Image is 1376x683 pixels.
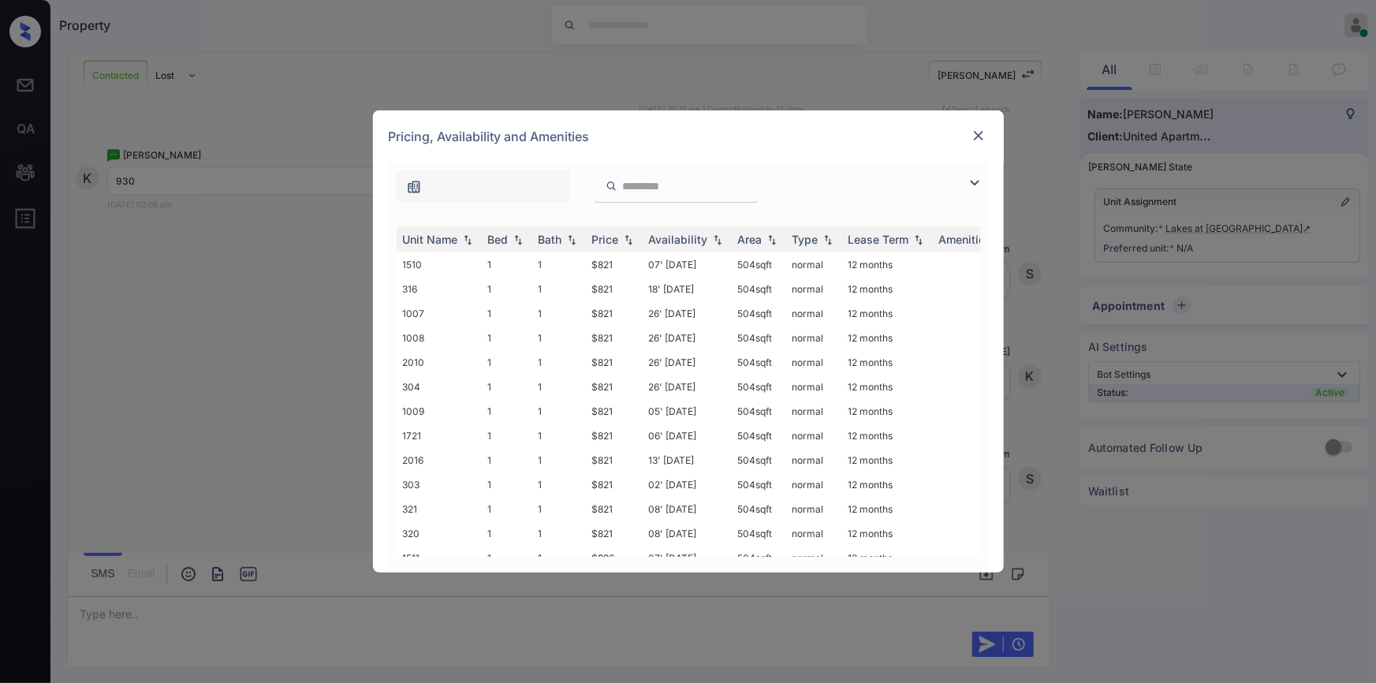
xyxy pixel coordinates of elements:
[786,375,842,399] td: normal
[532,497,586,521] td: 1
[939,233,992,246] div: Amenities
[539,233,562,246] div: Bath
[482,301,532,326] td: 1
[403,233,458,246] div: Unit Name
[643,546,732,570] td: 07' [DATE]
[732,472,786,497] td: 504 sqft
[586,277,643,301] td: $821
[482,497,532,521] td: 1
[482,350,532,375] td: 1
[482,277,532,301] td: 1
[373,110,1004,162] div: Pricing, Availability and Amenities
[786,521,842,546] td: normal
[586,424,643,448] td: $821
[482,472,532,497] td: 1
[643,301,732,326] td: 26' [DATE]
[842,301,933,326] td: 12 months
[482,375,532,399] td: 1
[460,234,475,245] img: sorting
[643,350,732,375] td: 26' [DATE]
[482,252,532,277] td: 1
[732,350,786,375] td: 504 sqft
[621,234,636,245] img: sorting
[532,424,586,448] td: 1
[732,326,786,350] td: 504 sqft
[842,277,933,301] td: 12 months
[842,546,933,570] td: 12 months
[842,497,933,521] td: 12 months
[532,277,586,301] td: 1
[820,234,836,245] img: sorting
[842,252,933,277] td: 12 months
[732,521,786,546] td: 504 sqft
[586,448,643,472] td: $821
[564,234,580,245] img: sorting
[786,424,842,448] td: normal
[586,546,643,570] td: $996
[786,472,842,497] td: normal
[786,350,842,375] td: normal
[532,326,586,350] td: 1
[786,546,842,570] td: normal
[732,399,786,424] td: 504 sqft
[643,448,732,472] td: 13' [DATE]
[965,174,984,192] img: icon-zuma
[643,497,732,521] td: 08' [DATE]
[397,350,482,375] td: 2010
[643,277,732,301] td: 18' [DATE]
[510,234,526,245] img: sorting
[738,233,763,246] div: Area
[911,234,927,245] img: sorting
[786,252,842,277] td: normal
[406,179,422,195] img: icon-zuma
[842,326,933,350] td: 12 months
[732,252,786,277] td: 504 sqft
[643,521,732,546] td: 08' [DATE]
[586,375,643,399] td: $821
[397,472,482,497] td: 303
[732,424,786,448] td: 504 sqft
[786,399,842,424] td: normal
[532,472,586,497] td: 1
[786,497,842,521] td: normal
[786,448,842,472] td: normal
[586,252,643,277] td: $821
[643,375,732,399] td: 26' [DATE]
[397,375,482,399] td: 304
[532,375,586,399] td: 1
[482,326,532,350] td: 1
[764,234,780,245] img: sorting
[482,448,532,472] td: 1
[732,497,786,521] td: 504 sqft
[786,277,842,301] td: normal
[842,424,933,448] td: 12 months
[606,179,617,193] img: icon-zuma
[586,326,643,350] td: $821
[482,424,532,448] td: 1
[482,546,532,570] td: 1
[586,472,643,497] td: $821
[586,399,643,424] td: $821
[842,521,933,546] td: 12 months
[710,234,725,245] img: sorting
[842,350,933,375] td: 12 months
[643,472,732,497] td: 02' [DATE]
[532,546,586,570] td: 1
[643,399,732,424] td: 05' [DATE]
[732,301,786,326] td: 504 sqft
[792,233,819,246] div: Type
[397,399,482,424] td: 1009
[848,233,909,246] div: Lease Term
[649,233,708,246] div: Availability
[786,326,842,350] td: normal
[643,424,732,448] td: 06' [DATE]
[397,252,482,277] td: 1510
[532,521,586,546] td: 1
[842,448,933,472] td: 12 months
[732,277,786,301] td: 504 sqft
[732,375,786,399] td: 504 sqft
[397,521,482,546] td: 320
[842,375,933,399] td: 12 months
[397,546,482,570] td: 1511
[842,399,933,424] td: 12 months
